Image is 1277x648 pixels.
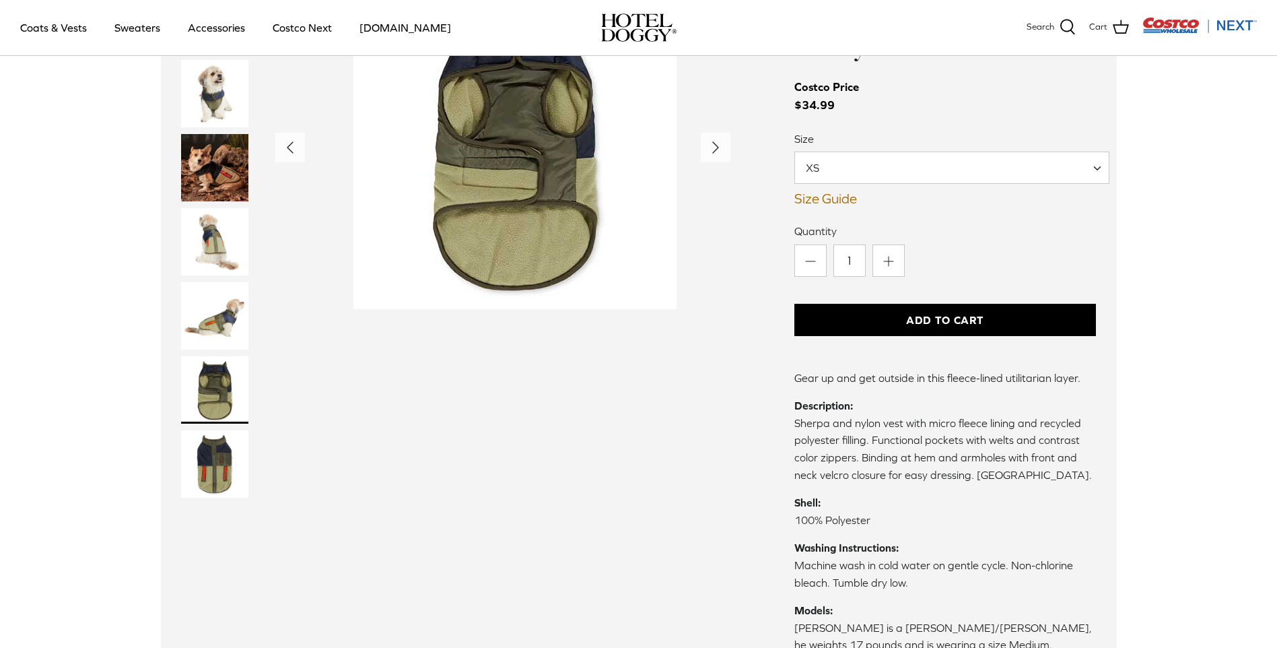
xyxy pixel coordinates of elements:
[176,5,257,51] a: Accessories
[1027,19,1076,36] a: Search
[794,370,1097,387] p: Gear up and get outside in this fleece-lined utilitarian layer.
[795,160,846,175] span: XS
[181,60,248,127] a: Thumbnail Link
[794,224,1097,238] label: Quantity
[601,13,677,42] a: hoteldoggy.com hoteldoggycom
[181,134,248,201] a: Thumbnail Link
[833,245,866,277] input: Quantity
[794,78,872,115] span: $34.99
[794,540,1097,591] p: Machine wash in cold water on gentle cycle. Non-chlorine bleach. Tumble dry low.
[794,78,859,96] div: Costco Price
[701,133,730,162] button: Next
[1027,20,1054,34] span: Search
[275,133,305,162] button: Previous
[1089,19,1129,36] a: Cart
[181,208,248,276] a: Thumbnail Link
[794,542,899,554] strong: Washing Instructions:
[794,131,1097,146] label: Size
[1142,26,1257,36] a: Visit Costco Next
[181,430,248,498] a: Thumbnail Link
[794,496,821,509] strong: Shell:
[794,191,1097,207] a: Size Guide
[794,604,833,616] strong: Models:
[794,397,1097,484] p: Sherpa and nylon vest with micro fleece lining and recycled polyester filling. Functional pockets...
[181,356,248,424] a: Thumbnail Link
[261,5,344,51] a: Costco Next
[794,152,1110,184] span: XS
[794,304,1097,336] button: Add to Cart
[181,282,248,350] a: Thumbnail Link
[102,5,172,51] a: Sweaters
[794,494,1097,529] p: 100% Polyester
[1142,17,1257,34] img: Costco Next
[347,5,463,51] a: [DOMAIN_NAME]
[8,5,99,51] a: Coats & Vests
[601,13,677,42] img: hoteldoggycom
[794,399,853,412] strong: Description:
[1089,20,1107,34] span: Cart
